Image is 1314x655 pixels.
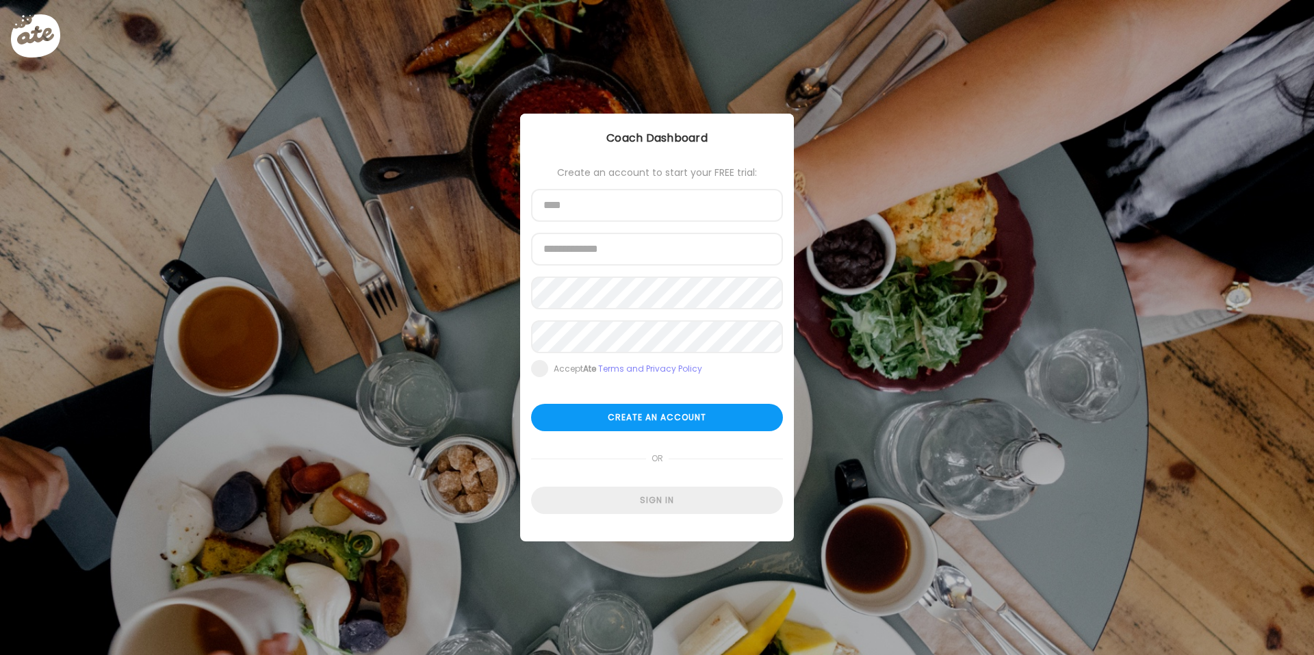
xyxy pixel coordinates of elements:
b: Ate [583,363,596,374]
div: Sign in [531,487,783,514]
span: or [646,445,669,472]
div: Create an account [531,404,783,431]
div: Accept [554,363,702,374]
a: Terms and Privacy Policy [598,363,702,374]
div: Coach Dashboard [520,130,794,146]
div: Create an account to start your FREE trial: [531,167,783,178]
